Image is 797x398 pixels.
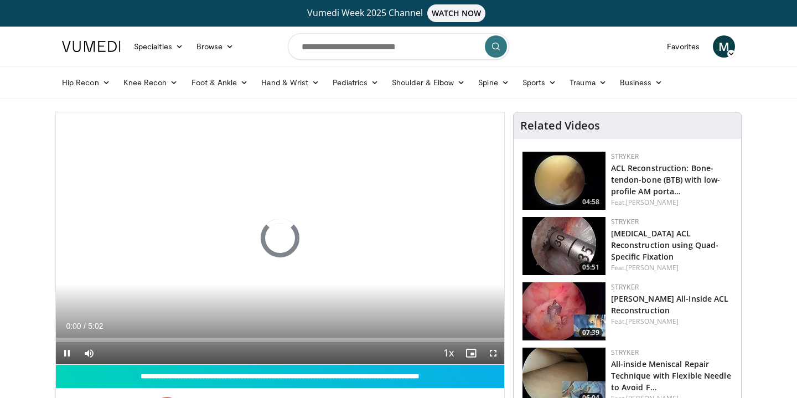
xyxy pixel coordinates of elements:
div: Feat. [611,317,732,327]
a: Pediatrics [326,71,385,94]
span: 0:00 [66,322,81,330]
a: Spine [472,71,515,94]
a: Hand & Wrist [255,71,326,94]
a: 07:39 [522,282,605,340]
div: Progress Bar [56,338,504,342]
span: 05:51 [579,262,603,272]
button: Fullscreen [482,342,504,364]
img: 78fc7ad7-5db7-45e0-8a2f-6e370d7522f6.150x105_q85_crop-smart_upscale.jpg [522,152,605,210]
button: Pause [56,342,78,364]
span: WATCH NOW [427,4,486,22]
a: Foot & Ankle [185,71,255,94]
a: Business [613,71,670,94]
a: Stryker [611,217,639,226]
img: 1042ad87-021b-4d4a-aca5-edda01ae0822.150x105_q85_crop-smart_upscale.jpg [522,217,605,275]
button: Playback Rate [438,342,460,364]
a: Specialties [127,35,190,58]
a: 04:58 [522,152,605,210]
a: All-inside Meniscal Repair Technique with Flexible Needle to Avoid F… [611,359,731,392]
a: Trauma [563,71,613,94]
a: [PERSON_NAME] [626,198,679,207]
button: Mute [78,342,100,364]
a: [PERSON_NAME] All-Inside ACL Reconstruction [611,293,729,316]
a: Stryker [611,348,639,357]
img: VuMedi Logo [62,41,121,52]
input: Search topics, interventions [288,33,509,60]
a: Vumedi Week 2025 ChannelWATCH NOW [64,4,733,22]
a: [PERSON_NAME] [626,263,679,272]
div: Feat. [611,198,732,208]
a: [MEDICAL_DATA] ACL Reconstruction using Quad-Specific Fixation [611,228,719,262]
a: Browse [190,35,241,58]
div: Feat. [611,263,732,273]
a: Stryker [611,152,639,161]
span: 07:39 [579,328,603,338]
h4: Related Videos [520,119,600,132]
a: Shoulder & Elbow [385,71,472,94]
a: [PERSON_NAME] [626,317,679,326]
a: Knee Recon [117,71,185,94]
a: ACL Reconstruction: Bone-tendon-bone (BTB) with low-profile AM porta… [611,163,721,197]
video-js: Video Player [56,112,504,365]
a: Sports [516,71,563,94]
span: 04:58 [579,197,603,207]
a: Stryker [611,282,639,292]
a: Favorites [660,35,706,58]
a: Hip Recon [55,71,117,94]
button: Enable picture-in-picture mode [460,342,482,364]
a: M [713,35,735,58]
span: 5:02 [88,322,103,330]
a: 05:51 [522,217,605,275]
span: / [84,322,86,330]
img: f7f7267a-c81d-4618-aa4d-f41cfa328f83.150x105_q85_crop-smart_upscale.jpg [522,282,605,340]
